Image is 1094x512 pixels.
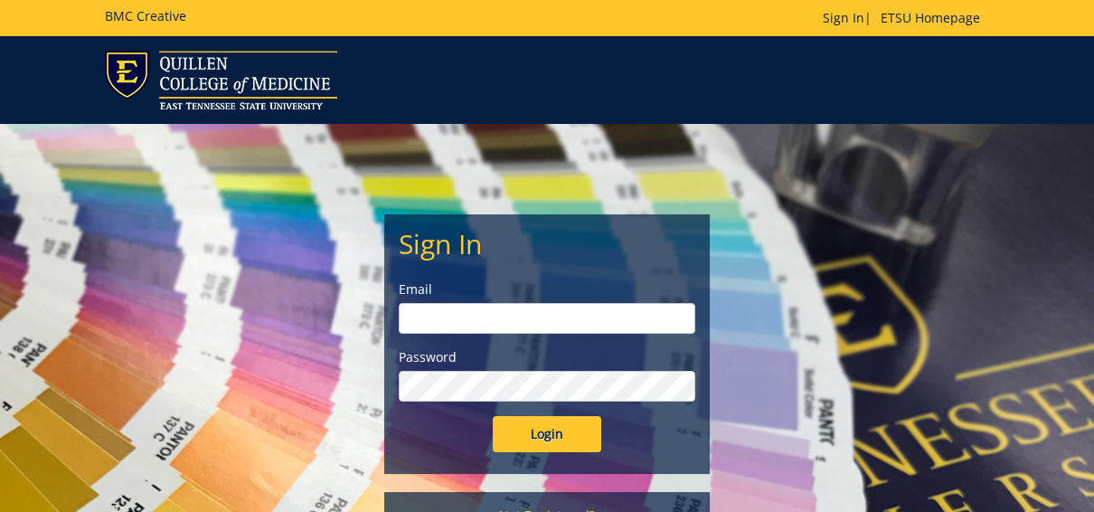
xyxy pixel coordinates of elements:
[823,9,864,26] a: Sign In
[493,416,601,452] input: Login
[399,280,695,299] label: Email
[399,229,695,259] h2: Sign In
[399,348,695,366] label: Password
[823,9,989,27] p: |
[872,9,989,26] a: ETSU Homepage
[105,9,186,23] h5: BMC Creative
[105,51,337,109] img: ETSU logo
